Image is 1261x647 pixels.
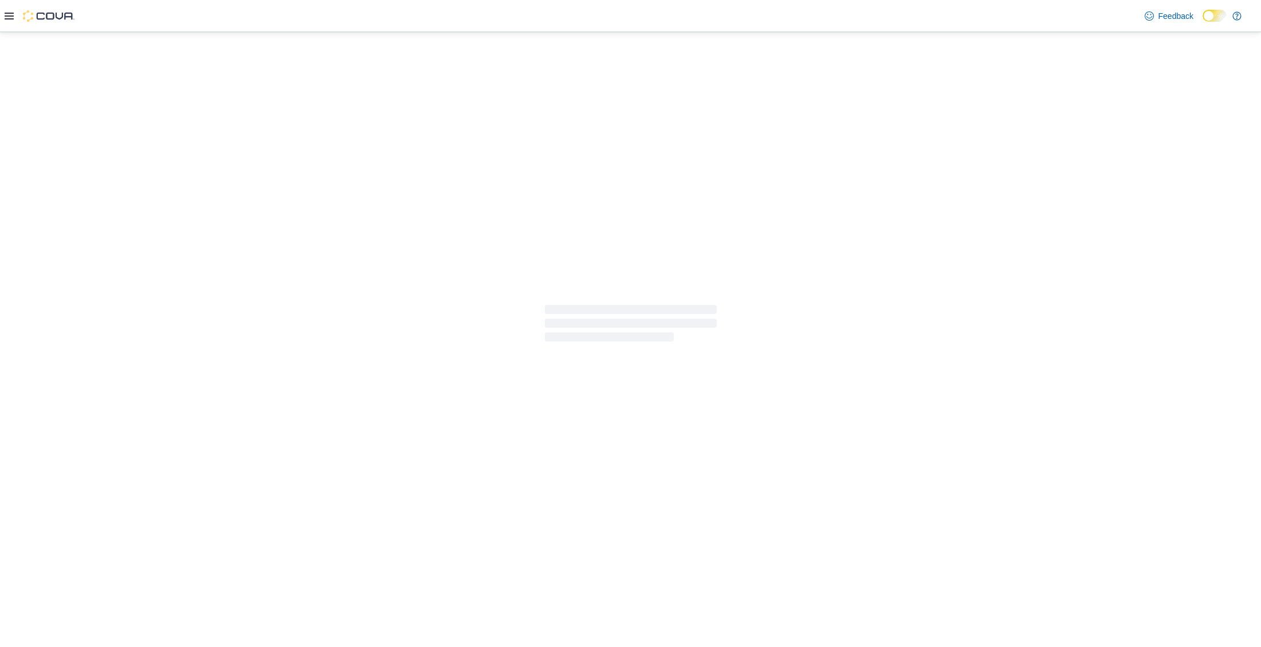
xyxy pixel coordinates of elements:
input: Dark Mode [1203,10,1227,22]
span: Feedback [1158,10,1193,22]
a: Feedback [1140,5,1198,28]
span: Loading [545,307,717,344]
img: Cova [23,10,74,22]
